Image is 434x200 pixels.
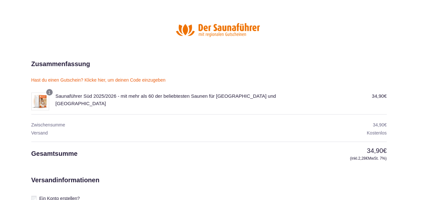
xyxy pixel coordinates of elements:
[358,156,368,161] span: 2,28
[31,93,49,110] img: Saunaführer Süd 2025/2026 - mit mehr als 60 der beliebtesten Saunen für Baden-Württemberg und Bayern
[31,130,48,135] span: Versand
[367,147,386,154] bdi: 34,90
[373,122,387,127] bdi: 34,90
[31,77,166,83] a: Hast du einen Gutschein? Klicke hier, um deinen Code einzugeben
[384,122,387,127] span: €
[31,59,90,69] h2: Zusammenfassung
[56,93,276,106] span: Saunaführer Süd 2025/2026 - mit mehr als 60 der beliebtesten Saunen für [GEOGRAPHIC_DATA] und [GE...
[283,155,387,161] small: (inkl. MwSt. 7%)
[384,93,386,99] span: €
[367,130,386,135] span: Kostenlos
[31,150,78,157] span: Gesamtsumme
[48,90,50,95] span: 1
[383,147,386,154] span: €
[372,93,387,99] bdi: 34,90
[31,122,65,127] span: Zwischensumme
[366,156,368,161] span: €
